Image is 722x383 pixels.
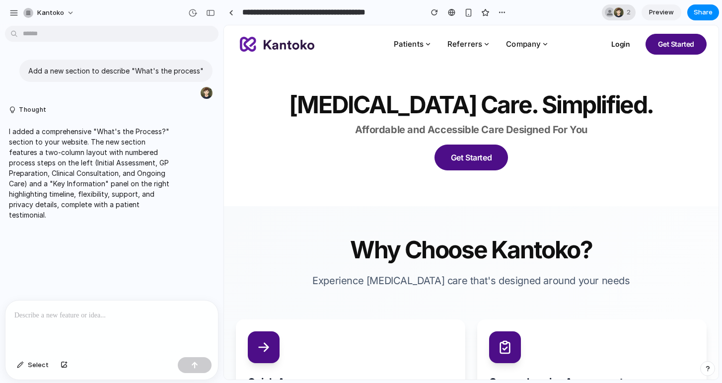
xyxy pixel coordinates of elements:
[211,119,285,145] a: Get Started
[12,213,483,236] h2: Why Choose Kantoko?
[216,6,274,32] button: Referrers
[28,66,204,76] p: Add a new section to describe "What's the process"
[687,4,719,20] button: Share
[9,126,175,220] p: I added a comprehensive "What's the Process?" section to your website. The new section features a...
[627,7,634,17] span: 2
[57,248,438,262] p: Experience [MEDICAL_DATA] care that's designed around your needs
[19,5,79,21] button: Kantoko
[16,11,90,26] img: Kantoko
[28,360,49,370] span: Select
[12,357,54,373] button: Select
[131,98,363,110] strong: Affordable and Accessible Care Designed For You
[422,8,483,29] a: Get Started
[375,9,418,28] a: Login
[162,6,216,32] button: Patients
[274,6,333,32] button: Company
[694,7,713,17] span: Share
[642,4,681,20] a: Preview
[649,7,674,17] span: Preview
[37,8,64,18] span: Kantoko
[602,4,636,20] div: 2
[12,68,483,91] h1: [MEDICAL_DATA] Care. Simplified.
